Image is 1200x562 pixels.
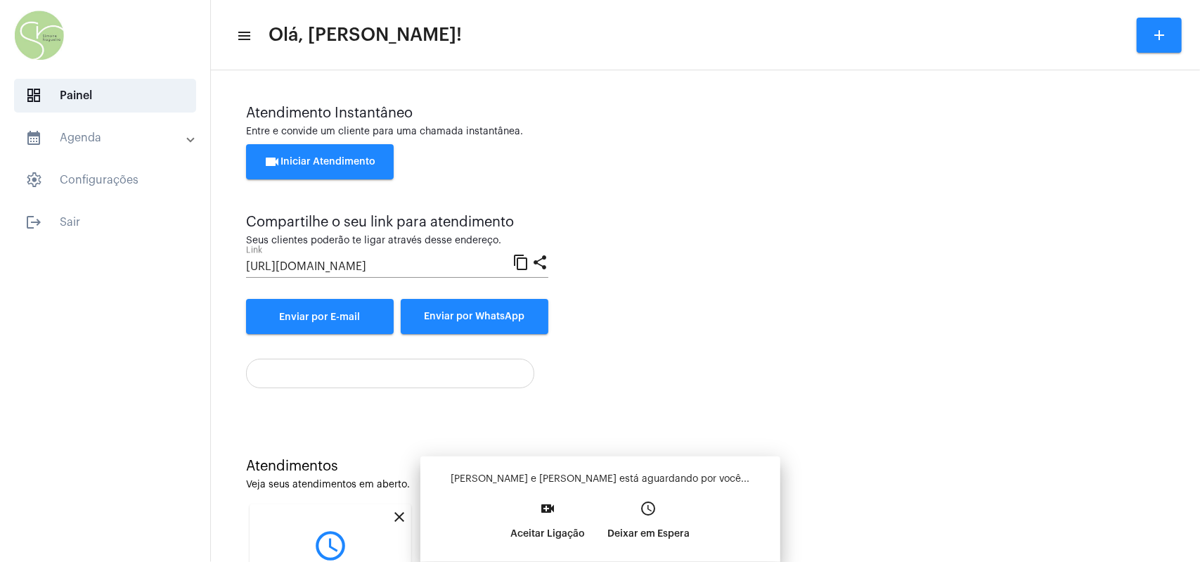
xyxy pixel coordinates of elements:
mat-icon: content_copy [512,253,529,270]
mat-icon: share [531,253,548,270]
span: Sair [14,205,196,239]
span: sidenav icon [25,87,42,104]
mat-icon: video_call [539,500,556,517]
div: Atendimento Instantâneo [246,106,1165,121]
mat-icon: access_time [640,500,657,517]
div: Atendimentos [246,459,1165,474]
span: Configurações [14,163,196,197]
div: Entre e convide um cliente para uma chamada instantânea. [246,127,1165,137]
div: Veja seus atendimentos em aberto. [246,480,1165,490]
mat-icon: add [1151,27,1168,44]
button: Deixar em Espera [596,496,701,556]
img: 6c98f6a9-ac7b-6380-ee68-2efae92deeed.jpg [11,7,67,63]
div: Compartilhe o seu link para atendimento [246,215,548,230]
mat-icon: sidenav icon [25,214,42,231]
mat-icon: videocam [264,153,281,170]
span: Enviar por E-mail [280,312,361,322]
span: Olá, [PERSON_NAME]! [269,24,462,46]
p: Deixar em Espera [607,521,690,547]
span: sidenav icon [25,172,42,189]
mat-panel-title: Agenda [25,129,188,146]
p: Aceitar Ligação [510,521,585,547]
button: Aceitar Ligação [499,496,596,556]
mat-icon: sidenav icon [236,27,250,44]
span: Iniciar Atendimento [264,157,376,167]
mat-icon: close [391,509,408,525]
mat-icon: sidenav icon [25,129,42,146]
span: Enviar por WhatsApp [425,312,525,321]
p: [PERSON_NAME] e [PERSON_NAME] está aguardando por você... [432,472,769,486]
span: Painel [14,79,196,113]
div: Seus clientes poderão te ligar através desse endereço. [246,236,548,246]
